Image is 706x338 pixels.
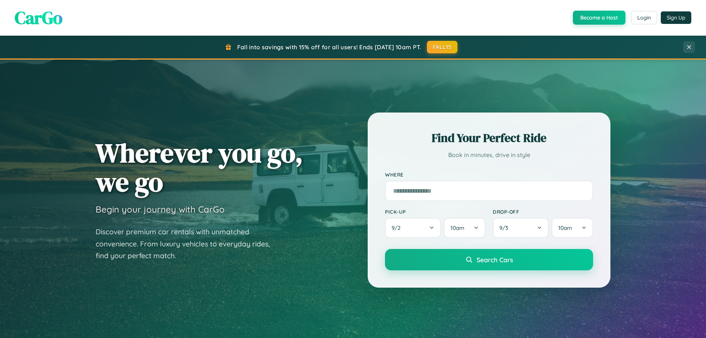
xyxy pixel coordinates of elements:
[573,11,625,25] button: Become a Host
[552,218,593,238] button: 10am
[385,150,593,160] p: Book in minutes, drive in style
[385,218,441,238] button: 9/2
[493,209,593,215] label: Drop-off
[493,218,549,238] button: 9/3
[392,224,404,231] span: 9 / 2
[661,11,691,24] button: Sign Up
[499,224,512,231] span: 9 / 3
[385,171,593,178] label: Where
[237,43,421,51] span: Fall into savings with 15% off for all users! Ends [DATE] 10am PT.
[477,256,513,264] span: Search Cars
[631,11,657,24] button: Login
[558,224,572,231] span: 10am
[96,204,225,215] h3: Begin your journey with CarGo
[96,226,279,262] p: Discover premium car rentals with unmatched convenience. From luxury vehicles to everyday rides, ...
[427,41,458,53] button: FALL15
[385,130,593,146] h2: Find Your Perfect Ride
[444,218,485,238] button: 10am
[385,209,485,215] label: Pick-up
[385,249,593,270] button: Search Cars
[450,224,464,231] span: 10am
[15,6,63,30] span: CarGo
[96,138,303,196] h1: Wherever you go, we go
